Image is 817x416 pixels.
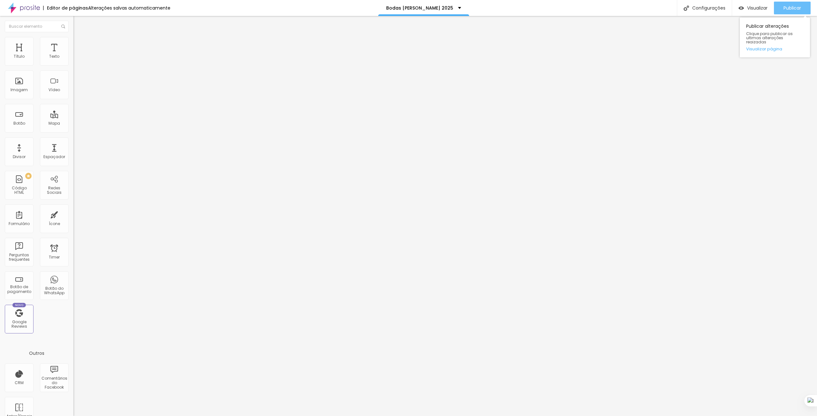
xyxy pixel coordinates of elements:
[11,88,28,92] div: Imagem
[747,5,768,11] span: Visualizar
[6,285,32,294] div: Botão de pagamento
[49,255,60,259] div: Timer
[9,222,30,226] div: Formulário
[684,5,689,11] img: Icone
[43,6,88,10] div: Editor de páginas
[738,5,744,11] img: view-1.svg
[61,25,65,28] img: Icone
[49,88,60,92] div: Vídeo
[49,54,59,59] div: Texto
[13,155,26,159] div: Divisor
[6,253,32,262] div: Perguntas frequentes
[746,32,804,44] span: Clique para publicar as ultimas alterações reaizadas
[12,303,26,307] div: Novo
[6,320,32,329] div: Google Reviews
[774,2,811,14] button: Publicar
[746,47,804,51] a: Visualizar página
[15,381,24,385] div: CRM
[783,5,801,11] span: Publicar
[41,376,67,390] div: Comentários do Facebook
[386,6,453,10] p: Bodas [PERSON_NAME] 2025
[49,121,60,126] div: Mapa
[88,6,170,10] div: Alterações salvas automaticamente
[73,16,817,416] iframe: Editor
[49,222,60,226] div: Ícone
[6,186,32,195] div: Código HTML
[41,186,67,195] div: Redes Sociais
[41,286,67,296] div: Botão do WhatsApp
[14,54,25,59] div: Título
[732,2,774,14] button: Visualizar
[13,121,25,126] div: Botão
[5,21,69,32] input: Buscar elemento
[740,18,810,57] div: Publicar alterações
[43,155,65,159] div: Espaçador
